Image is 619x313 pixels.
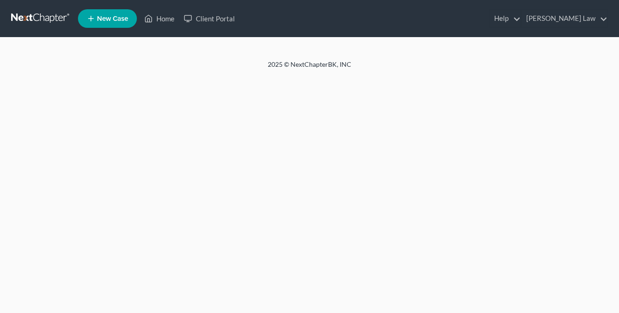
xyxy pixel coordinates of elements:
[179,10,239,27] a: Client Portal
[45,60,574,77] div: 2025 © NextChapterBK, INC
[490,10,521,27] a: Help
[522,10,607,27] a: [PERSON_NAME] Law
[78,9,137,28] new-legal-case-button: New Case
[140,10,179,27] a: Home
